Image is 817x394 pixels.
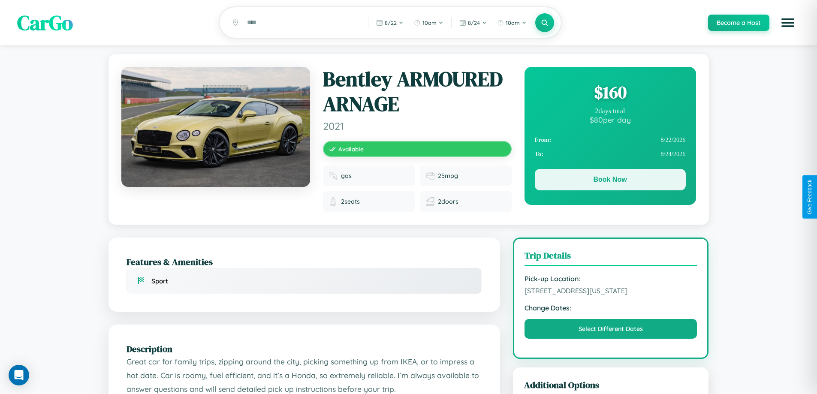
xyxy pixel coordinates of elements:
img: Seats [329,197,338,206]
span: Sport [151,277,168,285]
span: 25 mpg [438,172,458,180]
div: Open Intercom Messenger [9,365,29,385]
span: gas [341,172,352,180]
span: 10am [422,19,437,26]
h1: Bentley ARMOURED ARNAGE [323,67,512,116]
button: 8/22 [372,16,408,30]
img: Bentley ARMOURED ARNAGE 2021 [121,67,310,187]
button: Book Now [535,169,686,190]
button: 8/24 [455,16,491,30]
strong: Pick-up Location: [525,274,697,283]
span: Available [338,145,364,153]
h3: Trip Details [525,249,697,266]
div: 8 / 24 / 2026 [535,147,686,161]
span: 2 seats [341,198,360,205]
h2: Description [127,343,482,355]
div: 8 / 22 / 2026 [535,133,686,147]
span: 8 / 24 [468,19,480,26]
button: Become a Host [708,15,769,31]
h2: Features & Amenities [127,256,482,268]
span: 10am [506,19,520,26]
strong: To: [535,150,543,158]
span: 8 / 22 [385,19,397,26]
div: $ 80 per day [535,115,686,124]
span: CarGo [17,9,73,37]
button: Select Different Dates [525,319,697,339]
span: 2 doors [438,198,458,205]
img: Doors [426,197,434,206]
div: $ 160 [535,81,686,104]
div: Give Feedback [807,180,813,214]
strong: Change Dates: [525,304,697,312]
img: Fuel type [329,171,338,180]
strong: From: [535,136,552,144]
h3: Additional Options [524,379,698,391]
img: Fuel efficiency [426,171,434,180]
button: 10am [410,16,448,30]
span: 2021 [323,120,512,132]
button: Open menu [776,11,800,35]
span: [STREET_ADDRESS][US_STATE] [525,286,697,295]
div: 2 days total [535,107,686,115]
button: 10am [493,16,531,30]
